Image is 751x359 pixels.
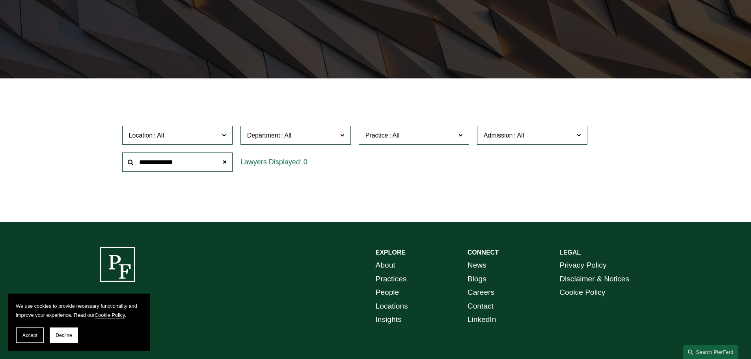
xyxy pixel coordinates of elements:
[468,313,496,327] a: LinkedIn
[376,272,407,286] a: Practices
[468,249,499,256] strong: CONNECT
[559,272,629,286] a: Disclaimer & Notices
[468,272,486,286] a: Blogs
[468,299,494,313] a: Contact
[129,132,153,139] span: Location
[559,249,581,256] strong: LEGAL
[376,299,408,313] a: Locations
[376,249,406,256] strong: EXPLORE
[468,286,494,299] a: Careers
[683,345,738,359] a: Search this site
[468,259,486,272] a: News
[50,327,78,343] button: Decline
[304,158,307,166] span: 0
[484,132,513,139] span: Admission
[559,286,605,299] a: Cookie Policy
[95,312,125,318] a: Cookie Policy
[247,132,280,139] span: Department
[365,132,388,139] span: Practice
[16,301,142,320] p: We use cookies to provide necessary functionality and improve your experience. Read our .
[22,333,37,338] span: Accept
[376,286,399,299] a: People
[56,333,72,338] span: Decline
[376,259,395,272] a: About
[8,294,150,351] section: Cookie banner
[16,327,44,343] button: Accept
[559,259,606,272] a: Privacy Policy
[376,313,402,327] a: Insights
